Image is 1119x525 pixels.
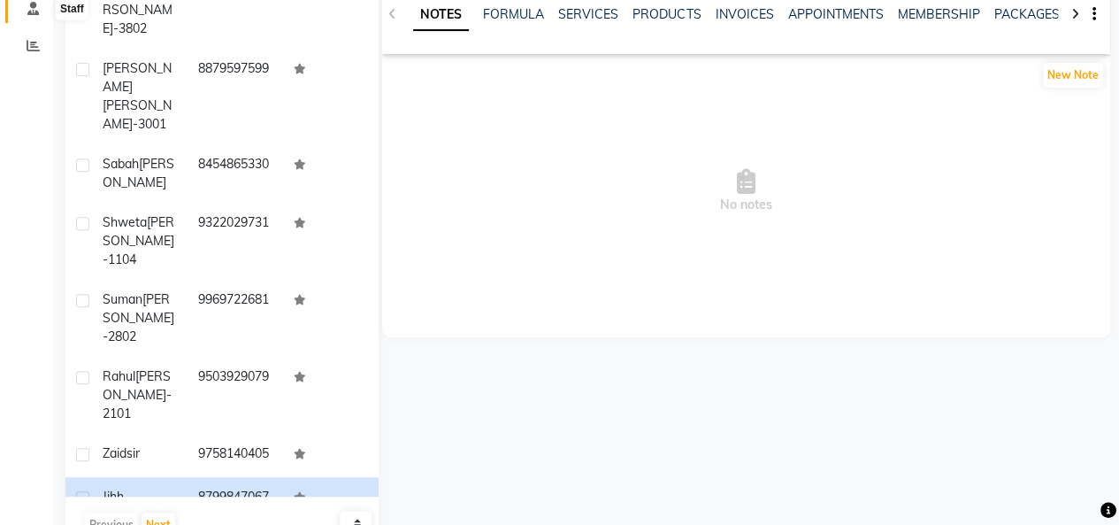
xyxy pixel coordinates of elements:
td: 9969722681 [188,280,283,357]
a: INVOICES [715,6,773,22]
button: New Note [1043,63,1103,88]
span: Shweta [103,214,147,230]
a: APPOINTMENTS [787,6,883,22]
a: PACKAGES [993,6,1059,22]
span: sabah [103,156,139,172]
span: sir [126,445,140,461]
span: No notes [382,104,1110,281]
td: 8454865330 [188,144,283,203]
span: [PERSON_NAME]-2802 [103,291,174,344]
td: 9503929079 [188,357,283,434]
a: SERVICES [558,6,618,22]
span: [PERSON_NAME] [103,60,172,95]
span: rahul [103,368,135,384]
a: FORMULA [483,6,544,22]
span: [PERSON_NAME]-2101 [103,368,172,421]
td: 8799847067 [188,477,283,521]
span: [PERSON_NAME] [103,156,174,190]
span: jjh [103,489,117,505]
span: h [117,489,124,505]
span: zaid [103,445,126,461]
span: Suman [103,291,142,307]
span: [PERSON_NAME]-1104 [103,214,174,267]
td: 9322029731 [188,203,283,280]
span: [PERSON_NAME]-3001 [103,97,172,132]
td: 9758140405 [188,434,283,477]
td: 8879597599 [188,49,283,144]
a: MEMBERSHIP [897,6,979,22]
a: PRODUCTS [632,6,701,22]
